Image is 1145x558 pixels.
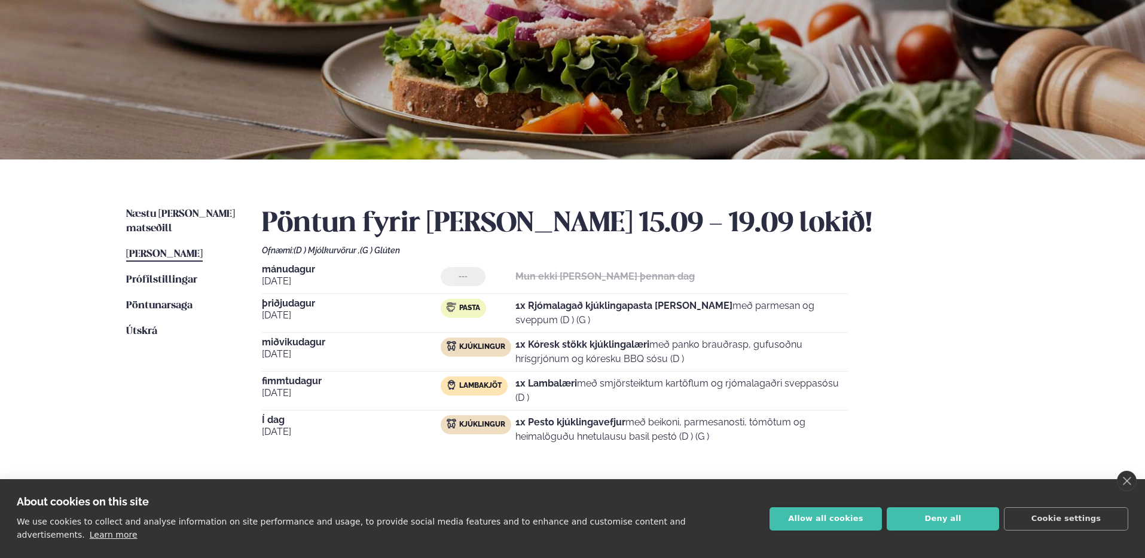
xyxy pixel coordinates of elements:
strong: Mun ekki [PERSON_NAME] þennan dag [515,271,695,282]
strong: 1x Lambalæri [515,378,577,389]
span: [DATE] [262,347,441,361]
a: Pöntunarsaga [126,299,193,313]
span: miðvikudagur [262,338,441,347]
span: [PERSON_NAME] [126,249,203,259]
a: [PERSON_NAME] [126,247,203,262]
a: Learn more [90,530,138,539]
p: We use cookies to collect and analyse information on site performance and usage, to provide socia... [17,517,686,539]
img: chicken.svg [447,419,456,428]
span: Lambakjöt [459,381,502,391]
strong: 1x Kóresk stökk kjúklingalæri [515,339,649,350]
strong: About cookies on this site [17,495,149,508]
span: [DATE] [262,425,441,439]
span: (G ) Glúten [360,246,400,255]
span: Útskrá [126,326,157,336]
button: Cookie settings [1004,507,1128,531]
p: með smjörsteiktum kartöflum og rjómalagaðri sveppasósu (D ) [515,376,848,405]
p: með beikoni, parmesanosti, tómötum og heimalöguðu hnetulausu basil pestó (D ) (G ) [515,415,848,444]
div: Ofnæmi: [262,246,1019,255]
strong: 1x Pesto kjúklingavefjur [515,416,625,428]
span: fimmtudagur [262,376,441,386]
a: close [1117,471,1137,491]
strong: 1x Rjómalagað kjúklingapasta [PERSON_NAME] [515,300,732,311]
button: Deny all [887,507,999,531]
span: mánudagur [262,265,441,274]
img: pasta.svg [447,302,456,312]
span: --- [459,272,468,281]
span: [DATE] [262,274,441,289]
span: [DATE] [262,386,441,400]
span: Prófílstillingar [126,275,197,285]
h2: Pöntun fyrir [PERSON_NAME] 15.09 - 19.09 lokið! [262,207,1019,241]
a: Prófílstillingar [126,273,197,287]
p: með parmesan og sveppum (D ) (G ) [515,299,848,327]
span: Næstu [PERSON_NAME] matseðill [126,209,235,234]
span: Kjúklingur [459,420,505,430]
span: Kjúklingur [459,342,505,352]
button: Allow all cookies [770,507,882,531]
span: [DATE] [262,308,441,323]
span: Í dag [262,415,441,425]
span: þriðjudagur [262,299,441,308]
a: Útskrá [126,324,157,339]
span: Pasta [459,303,480,313]
span: Pöntunarsaga [126,301,193,311]
img: chicken.svg [447,341,456,351]
p: með panko brauðrasp, gufusoðnu hrísgrjónum og kóresku BBQ sósu (D ) [515,338,848,366]
a: Næstu [PERSON_NAME] matseðill [126,207,238,236]
span: (D ) Mjólkurvörur , [294,246,360,255]
img: Lamb.svg [447,380,456,390]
